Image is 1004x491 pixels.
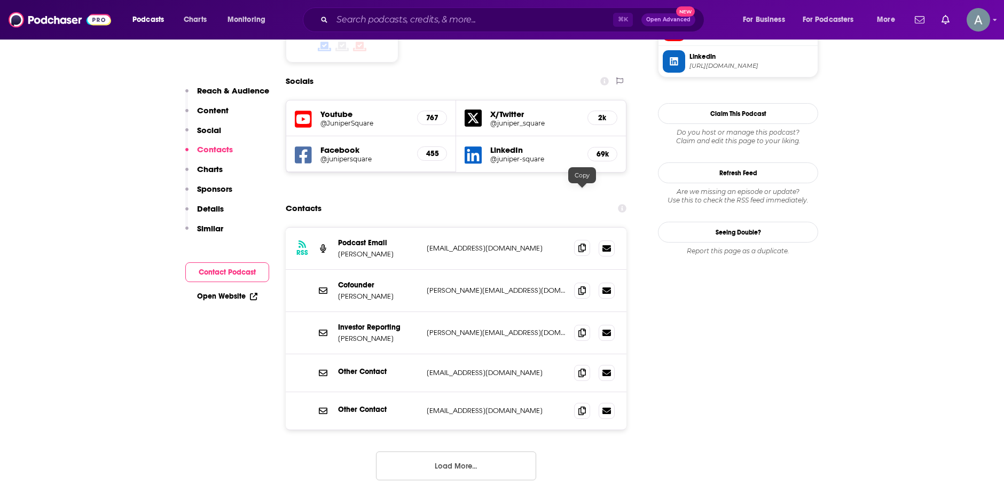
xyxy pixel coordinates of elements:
[197,223,223,233] p: Similar
[9,10,111,30] img: Podchaser - Follow, Share and Rate Podcasts
[177,11,213,28] a: Charts
[427,406,566,415] p: [EMAIL_ADDRESS][DOMAIN_NAME]
[658,247,818,255] div: Report this page as a duplicate.
[338,334,418,343] p: [PERSON_NAME]
[937,11,954,29] a: Show notifications dropdown
[320,145,409,155] h5: Facebook
[185,144,233,164] button: Contacts
[613,13,633,27] span: ⌘ K
[125,11,178,28] button: open menu
[490,155,579,163] a: @juniper-square
[490,145,579,155] h5: LinkedIn
[735,11,798,28] button: open menu
[877,12,895,27] span: More
[338,367,418,376] p: Other Contact
[228,12,265,27] span: Monitoring
[320,119,409,127] a: @JuniperSquare
[197,204,224,214] p: Details
[689,52,813,61] span: Linkedin
[676,6,695,17] span: New
[185,125,221,145] button: Social
[185,164,223,184] button: Charts
[967,8,990,32] span: Logged in as aseymour
[332,11,613,28] input: Search podcasts, credits, & more...
[185,204,224,223] button: Details
[427,286,566,295] p: [PERSON_NAME][EMAIL_ADDRESS][DOMAIN_NAME]
[132,12,164,27] span: Podcasts
[286,198,321,219] h2: Contacts
[184,12,207,27] span: Charts
[663,50,813,73] a: Linkedin[URL][DOMAIN_NAME]
[338,405,418,414] p: Other Contact
[185,184,232,204] button: Sponsors
[426,149,438,158] h5: 455
[197,144,233,154] p: Contacts
[658,128,818,145] div: Claim and edit this page to your liking.
[796,11,869,28] button: open menu
[338,280,418,290] p: Cofounder
[286,71,313,91] h2: Socials
[743,12,785,27] span: For Business
[646,17,691,22] span: Open Advanced
[320,109,409,119] h5: Youtube
[197,292,257,301] a: Open Website
[689,62,813,70] span: https://www.linkedin.com/company/juniper-square
[197,164,223,174] p: Charts
[320,155,409,163] a: @junipersquare
[967,8,990,32] button: Show profile menu
[185,223,223,243] button: Similar
[427,368,566,377] p: [EMAIL_ADDRESS][DOMAIN_NAME]
[185,262,269,282] button: Contact Podcast
[313,7,715,32] div: Search podcasts, credits, & more...
[869,11,908,28] button: open menu
[220,11,279,28] button: open menu
[197,184,232,194] p: Sponsors
[296,248,308,257] h3: RSS
[658,128,818,137] span: Do you host or manage this podcast?
[185,105,229,125] button: Content
[568,167,596,183] div: Copy
[338,292,418,301] p: [PERSON_NAME]
[338,238,418,247] p: Podcast Email
[427,328,566,337] p: [PERSON_NAME][EMAIL_ADDRESS][DOMAIN_NAME]
[427,244,566,253] p: [EMAIL_ADDRESS][DOMAIN_NAME]
[426,113,438,122] h5: 767
[197,125,221,135] p: Social
[376,451,536,480] button: Load More...
[490,119,579,127] a: @juniper_square
[658,188,818,205] div: Are we missing an episode or update? Use this to check the RSS feed immediately.
[967,8,990,32] img: User Profile
[185,85,269,105] button: Reach & Audience
[338,250,418,259] p: [PERSON_NAME]
[803,12,854,27] span: For Podcasters
[658,162,818,183] button: Refresh Feed
[597,150,608,159] h5: 69k
[490,109,579,119] h5: X/Twitter
[197,85,269,96] p: Reach & Audience
[197,105,229,115] p: Content
[658,103,818,124] button: Claim This Podcast
[641,13,695,26] button: Open AdvancedNew
[658,222,818,243] a: Seeing Double?
[597,113,608,122] h5: 2k
[911,11,929,29] a: Show notifications dropdown
[338,323,418,332] p: Investor Reporting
